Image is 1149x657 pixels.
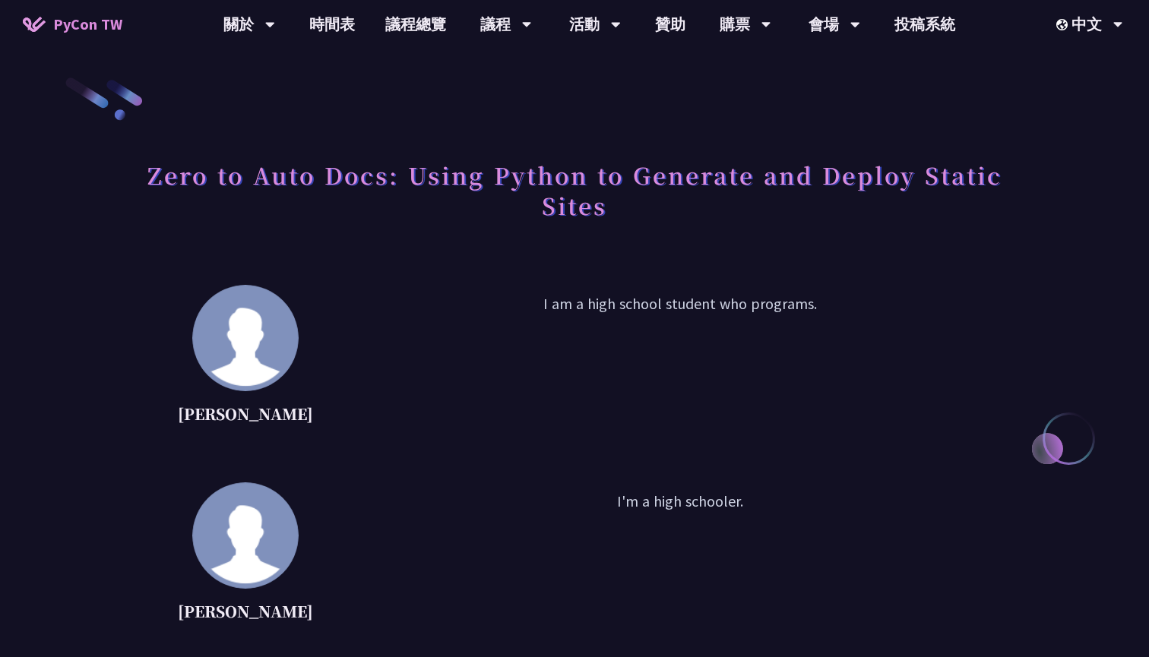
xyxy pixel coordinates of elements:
[8,5,138,43] a: PyCon TW
[178,600,313,623] p: [PERSON_NAME]
[351,490,1009,627] p: I'm a high schooler.
[53,13,122,36] span: PyCon TW
[23,17,46,32] img: Home icon of PyCon TW 2025
[351,292,1009,429] p: I am a high school student who programs.
[192,285,299,391] img: Daniel Gau
[140,152,1009,228] h1: Zero to Auto Docs: Using Python to Generate and Deploy Static Sites
[1056,19,1071,30] img: Locale Icon
[192,482,299,589] img: Tiffany Gau
[178,403,313,425] p: [PERSON_NAME]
